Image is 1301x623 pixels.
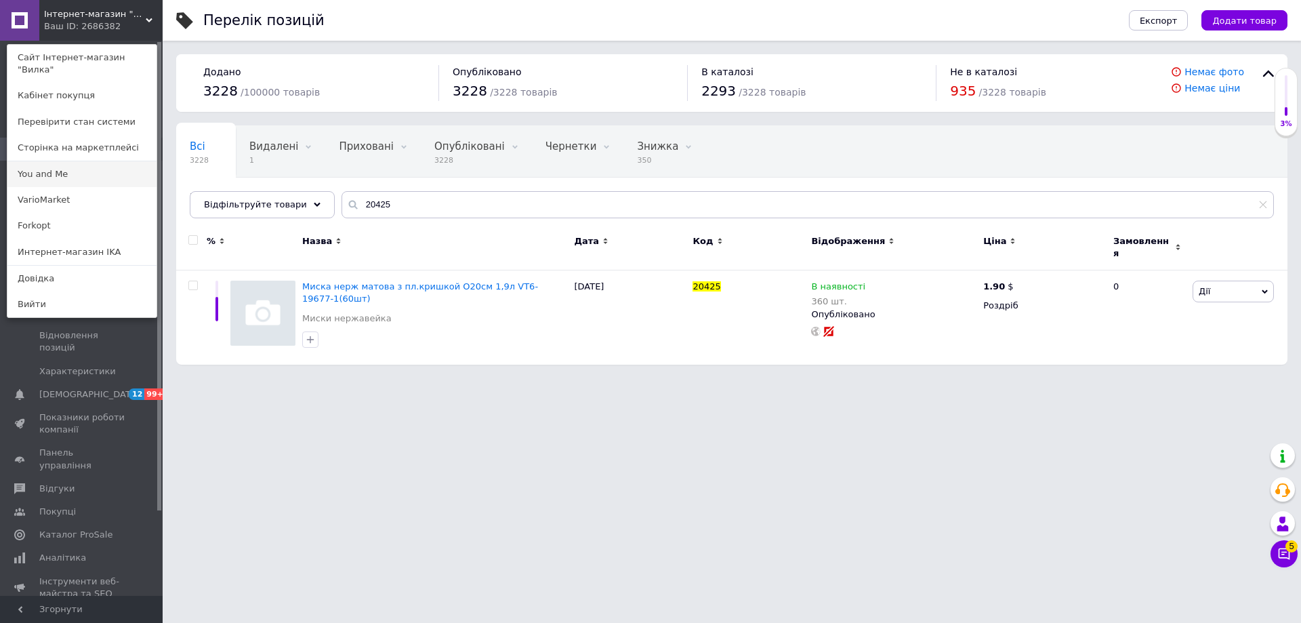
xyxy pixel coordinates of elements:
[811,281,865,296] span: В наявності
[1275,119,1297,129] div: 3%
[249,155,298,165] span: 1
[7,213,157,239] a: Forkopt
[203,14,325,28] div: Перелік позицій
[979,87,1046,98] span: / 3228 товарів
[7,135,157,161] a: Сторінка на маркетплейсі
[203,66,241,77] span: Додано
[739,87,806,98] span: / 3228 товарів
[302,313,392,325] a: Миски нержавейка
[190,155,209,165] span: 3228
[39,483,75,495] span: Відгуки
[1285,540,1298,552] span: 5
[950,83,976,99] span: 935
[7,187,157,213] a: VarioMarket
[7,109,157,135] a: Перевірити стан системи
[637,140,678,153] span: Знижка
[39,552,86,564] span: Аналітика
[1140,16,1178,26] span: Експорт
[7,292,157,317] a: Вийти
[434,155,505,165] span: 3228
[190,192,252,204] span: В наявності
[453,83,487,99] span: 3228
[204,199,307,209] span: Відфільтруйте товари
[983,281,1014,293] div: $
[39,365,116,378] span: Характеристики
[249,140,298,153] span: Видалені
[701,66,753,77] span: В каталозі
[1199,286,1210,296] span: Дії
[7,45,157,83] a: Сайт Інтернет-магазин "Вилка"
[302,281,538,304] a: Миска нерж матова з пл.кришкой О20см 1,9л VT6-19677-1(60шт)
[44,20,101,33] div: Ваш ID: 2686382
[7,161,157,187] a: You and Me
[1113,235,1172,260] span: Замовлення
[811,308,976,321] div: Опубліковано
[950,66,1017,77] span: Не в каталозі
[574,235,599,247] span: Дата
[7,239,157,265] a: Интернет-магазин IKA
[302,235,332,247] span: Назва
[39,411,125,436] span: Показники роботи компанії
[983,300,1102,312] div: Роздріб
[207,235,215,247] span: %
[144,388,167,400] span: 99+
[39,388,140,401] span: [DEMOGRAPHIC_DATA]
[39,447,125,471] span: Панель управління
[129,388,144,400] span: 12
[230,281,295,346] img: Миска нерж матова з пл.кришкой О20см 1,9л VT6-19677-1(60шт)
[190,140,205,153] span: Всі
[811,235,885,247] span: Відображення
[637,155,678,165] span: 350
[1184,66,1244,77] a: Немає фото
[490,87,557,98] span: / 3228 товарів
[342,191,1274,218] input: Пошук по назві позиції, артикулу і пошуковим запитам
[693,281,720,292] span: 20425
[7,83,157,108] a: Кабінет покупця
[7,266,157,292] a: Довідка
[701,83,736,99] span: 2293
[983,281,1005,292] b: 1.90
[39,576,125,600] span: Інструменти веб-майстра та SEO
[434,140,505,153] span: Опубліковані
[39,529,112,541] span: Каталог ProSale
[241,87,320,98] span: / 100000 товарів
[1201,10,1287,31] button: Додати товар
[453,66,522,77] span: Опубліковано
[1212,16,1277,26] span: Додати товар
[571,270,689,365] div: [DATE]
[39,506,76,518] span: Покупці
[39,329,125,354] span: Відновлення позицій
[983,235,1006,247] span: Ціна
[203,83,238,99] span: 3228
[1184,83,1240,94] a: Немає ціни
[1129,10,1189,31] button: Експорт
[693,235,713,247] span: Код
[811,296,865,306] div: 360 шт.
[44,8,146,20] span: Інтернет-магазин "Вилка"
[1271,540,1298,567] button: Чат з покупцем5
[545,140,597,153] span: Чернетки
[1105,270,1189,365] div: 0
[339,140,394,153] span: Приховані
